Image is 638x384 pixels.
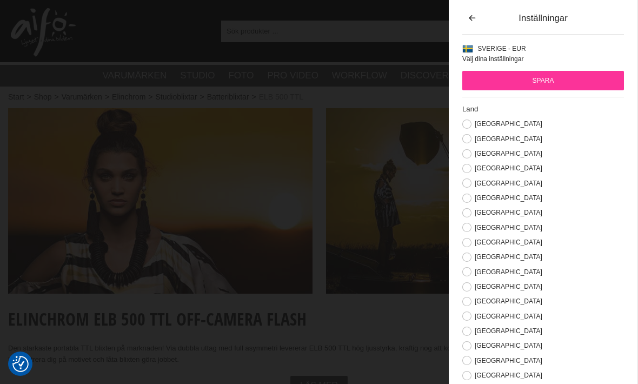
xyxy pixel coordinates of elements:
[471,313,542,320] label: [GEOGRAPHIC_DATA]
[462,43,473,54] img: SE
[471,372,542,379] label: [GEOGRAPHIC_DATA]
[462,55,523,63] span: Välj dina inställningar
[471,194,542,202] label: [GEOGRAPHIC_DATA]
[12,354,29,374] button: Samtyckesinställningar
[471,327,542,335] label: [GEOGRAPHIC_DATA]
[471,297,542,305] label: [GEOGRAPHIC_DATA]
[471,224,542,231] label: [GEOGRAPHIC_DATA]
[471,357,542,365] label: [GEOGRAPHIC_DATA]
[471,180,542,187] label: [GEOGRAPHIC_DATA]
[477,45,526,52] span: Sverige - EUR
[12,356,29,372] img: Revisit consent button
[471,135,542,143] label: [GEOGRAPHIC_DATA]
[462,71,624,90] input: Spara
[471,164,542,172] label: [GEOGRAPHIC_DATA]
[471,268,542,276] label: [GEOGRAPHIC_DATA]
[471,120,542,128] label: [GEOGRAPHIC_DATA]
[471,239,542,246] label: [GEOGRAPHIC_DATA]
[469,11,617,25] div: Inställningar
[471,253,542,261] label: [GEOGRAPHIC_DATA]
[471,283,542,290] label: [GEOGRAPHIC_DATA]
[471,342,542,349] label: [GEOGRAPHIC_DATA]
[471,150,542,157] label: [GEOGRAPHIC_DATA]
[462,104,624,114] h2: Land
[471,209,542,216] label: [GEOGRAPHIC_DATA]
